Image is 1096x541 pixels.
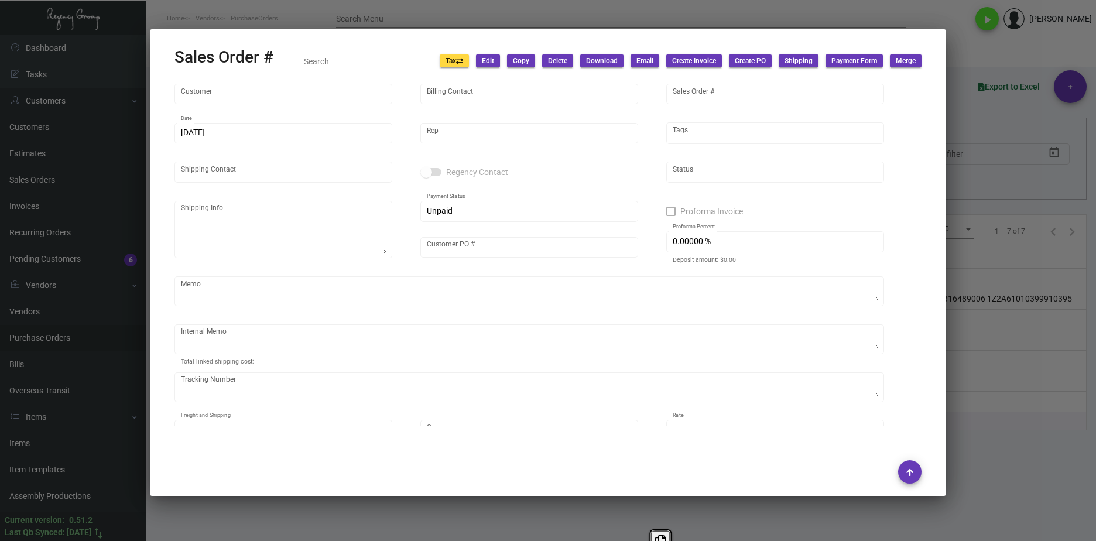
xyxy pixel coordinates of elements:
div: Current version: [5,514,64,526]
span: Tax [446,56,463,66]
span: Payment Form [831,56,877,66]
button: Merge [890,54,922,67]
span: Email [636,56,653,66]
button: Create PO [729,54,772,67]
button: Shipping [779,54,818,67]
span: Copy [513,56,529,66]
button: Email [631,54,659,67]
span: Shipping [785,56,813,66]
div: Last Qb Synced: [DATE] [5,526,91,539]
span: Proforma Invoice [680,204,743,218]
button: Tax [440,54,469,67]
div: 0.51.2 [69,514,93,526]
span: Create Invoice [672,56,716,66]
span: Merge [896,56,916,66]
span: Edit [482,56,494,66]
button: Edit [476,54,500,67]
button: Copy [507,54,535,67]
button: Delete [542,54,573,67]
h2: Sales Order # [174,47,273,67]
button: Create Invoice [666,54,722,67]
span: Download [586,56,618,66]
span: Regency Contact [446,165,508,179]
span: Unpaid [427,206,453,215]
mat-hint: Total linked shipping cost: [181,358,254,365]
button: Download [580,54,624,67]
span: Delete [548,56,567,66]
button: Payment Form [826,54,883,67]
mat-hint: Deposit amount: $0.00 [673,256,736,263]
span: Create PO [735,56,766,66]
